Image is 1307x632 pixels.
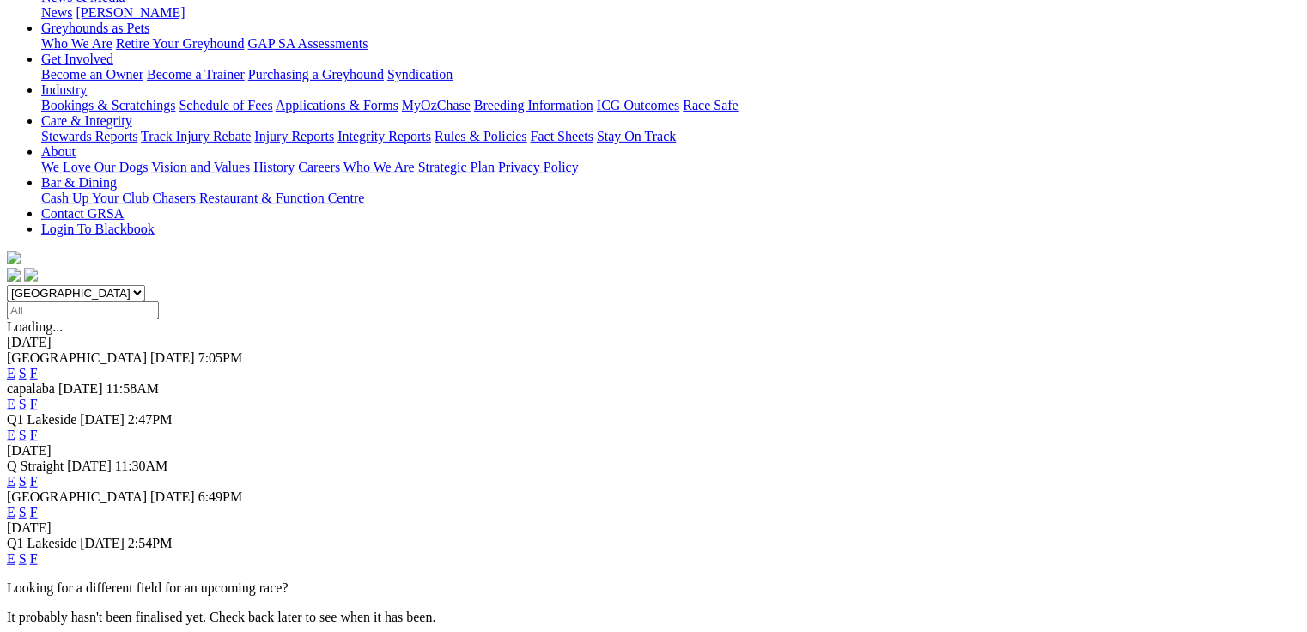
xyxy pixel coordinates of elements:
[30,474,38,489] a: F
[150,350,195,365] span: [DATE]
[7,459,64,473] span: Q Straight
[7,520,1300,536] div: [DATE]
[30,366,38,380] a: F
[41,129,1300,144] div: Care & Integrity
[7,350,147,365] span: [GEOGRAPHIC_DATA]
[531,129,593,143] a: Fact Sheets
[19,366,27,380] a: S
[343,160,415,174] a: Who We Are
[19,474,27,489] a: S
[276,98,398,112] a: Applications & Forms
[76,5,185,20] a: [PERSON_NAME]
[7,335,1300,350] div: [DATE]
[7,428,15,442] a: E
[24,268,38,282] img: twitter.svg
[41,36,1300,52] div: Greyhounds as Pets
[128,412,173,427] span: 2:47PM
[30,551,38,566] a: F
[147,67,245,82] a: Become a Trainer
[7,474,15,489] a: E
[337,129,431,143] a: Integrity Reports
[248,36,368,51] a: GAP SA Assessments
[41,175,117,190] a: Bar & Dining
[7,580,1300,596] p: Looking for a different field for an upcoming race?
[58,381,103,396] span: [DATE]
[402,98,471,112] a: MyOzChase
[19,428,27,442] a: S
[7,489,147,504] span: [GEOGRAPHIC_DATA]
[41,21,149,35] a: Greyhounds as Pets
[19,397,27,411] a: S
[116,36,245,51] a: Retire Your Greyhound
[80,412,125,427] span: [DATE]
[498,160,579,174] a: Privacy Policy
[41,82,87,97] a: Industry
[128,536,173,550] span: 2:54PM
[41,191,149,205] a: Cash Up Your Club
[683,98,738,112] a: Race Safe
[41,206,124,221] a: Contact GRSA
[41,5,72,20] a: News
[179,98,272,112] a: Schedule of Fees
[254,129,334,143] a: Injury Reports
[198,489,243,504] span: 6:49PM
[30,505,38,520] a: F
[7,610,436,624] partial: It probably hasn't been finalised yet. Check back later to see when it has been.
[597,129,676,143] a: Stay On Track
[30,397,38,411] a: F
[41,191,1300,206] div: Bar & Dining
[198,350,243,365] span: 7:05PM
[387,67,453,82] a: Syndication
[474,98,593,112] a: Breeding Information
[7,251,21,264] img: logo-grsa-white.png
[248,67,384,82] a: Purchasing a Greyhound
[41,36,112,51] a: Who We Are
[7,505,15,520] a: E
[41,67,143,82] a: Become an Owner
[41,113,132,128] a: Care & Integrity
[7,268,21,282] img: facebook.svg
[150,489,195,504] span: [DATE]
[41,5,1300,21] div: News & Media
[41,52,113,66] a: Get Involved
[141,129,251,143] a: Track Injury Rebate
[253,160,295,174] a: History
[30,428,38,442] a: F
[7,443,1300,459] div: [DATE]
[7,319,63,334] span: Loading...
[67,459,112,473] span: [DATE]
[418,160,495,174] a: Strategic Plan
[41,160,148,174] a: We Love Our Dogs
[7,301,159,319] input: Select date
[41,67,1300,82] div: Get Involved
[115,459,168,473] span: 11:30AM
[19,505,27,520] a: S
[7,397,15,411] a: E
[435,129,527,143] a: Rules & Policies
[41,144,76,159] a: About
[7,366,15,380] a: E
[41,160,1300,175] div: About
[7,536,76,550] span: Q1 Lakeside
[152,191,364,205] a: Chasers Restaurant & Function Centre
[41,129,137,143] a: Stewards Reports
[7,412,76,427] span: Q1 Lakeside
[19,551,27,566] a: S
[41,98,175,112] a: Bookings & Scratchings
[106,381,160,396] span: 11:58AM
[80,536,125,550] span: [DATE]
[298,160,340,174] a: Careers
[41,98,1300,113] div: Industry
[151,160,250,174] a: Vision and Values
[7,551,15,566] a: E
[41,222,155,236] a: Login To Blackbook
[7,381,55,396] span: capalaba
[597,98,679,112] a: ICG Outcomes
